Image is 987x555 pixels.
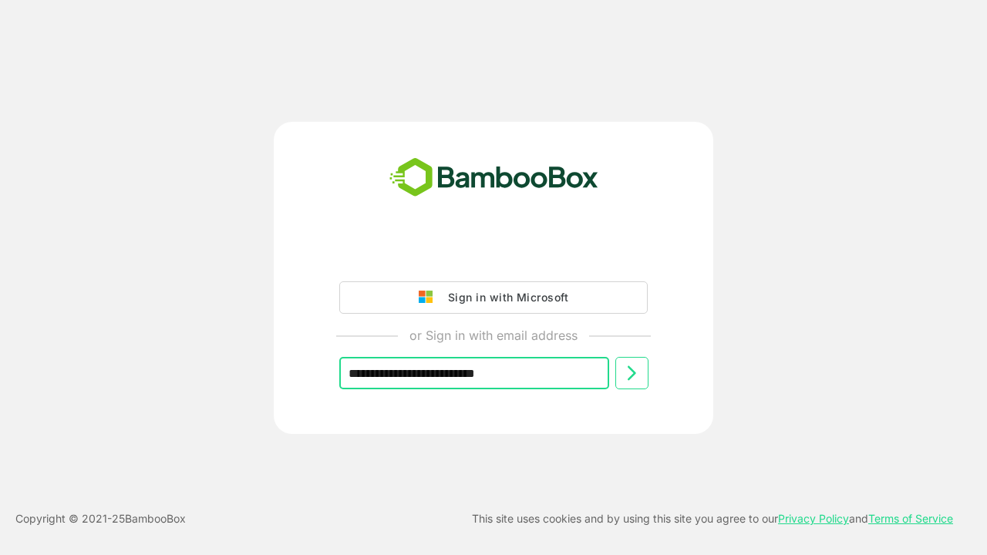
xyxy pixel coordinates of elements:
[472,510,953,528] p: This site uses cookies and by using this site you agree to our and
[419,291,440,304] img: google
[868,512,953,525] a: Terms of Service
[440,288,568,308] div: Sign in with Microsoft
[381,153,607,203] img: bamboobox
[332,238,655,272] iframe: Sign in with Google Button
[339,281,648,314] button: Sign in with Microsoft
[15,510,186,528] p: Copyright © 2021- 25 BambooBox
[409,326,578,345] p: or Sign in with email address
[778,512,849,525] a: Privacy Policy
